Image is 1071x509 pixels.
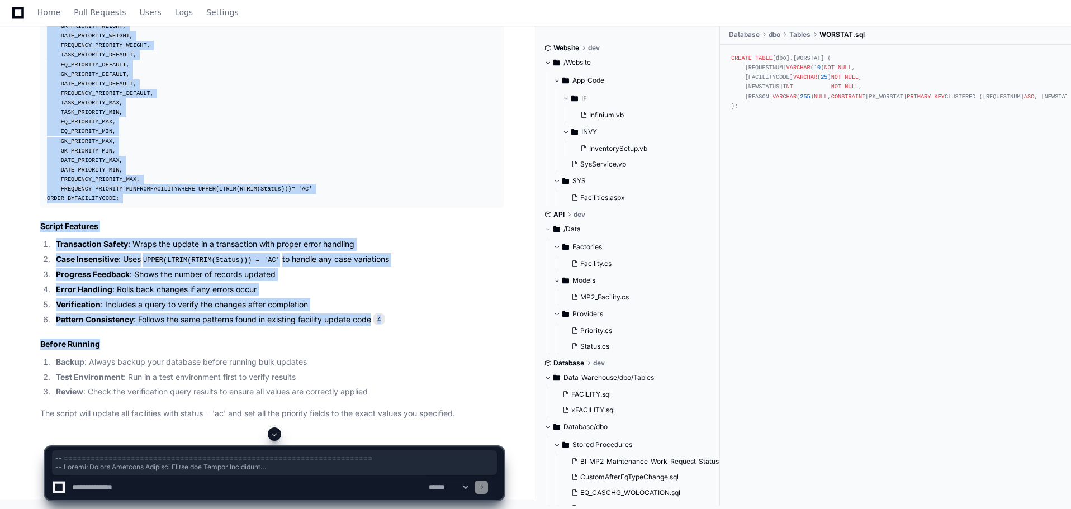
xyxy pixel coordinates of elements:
strong: Case Insensitive [56,254,119,264]
button: InventorySetup.vb [576,141,705,156]
span: NULL [845,83,859,90]
span: ASC [1024,93,1034,99]
span: Users [140,9,162,16]
span: 4 [373,313,385,325]
span: dev [574,210,585,219]
button: Database/dbo [544,418,712,436]
span: Database/dbo [563,422,608,431]
span: -- ===================================================================== -- Loremi: Dolors Ametco... [55,454,494,472]
span: xFACILITY.sql [571,406,615,415]
button: MP2_Facility.cs [567,289,705,305]
span: Facilities.aspx [580,193,625,202]
span: IF [581,94,587,103]
button: INVY [562,123,712,141]
button: Status.cs [567,339,705,354]
li: : Shows the number of records updated [53,268,504,281]
span: Tables [789,30,811,39]
span: WORSTAT.sql [819,30,865,39]
span: Settings [206,9,238,16]
h2: Before Running [40,339,504,350]
svg: Directory [562,307,569,321]
button: Data_Warehouse/dbo/Tables [544,369,712,387]
span: /Data [563,225,581,234]
button: SysService.vb [567,156,705,172]
li: : Check the verification query results to ensure all values are correctly applied [53,386,504,398]
button: FACILITY.sql [558,387,705,402]
svg: Directory [562,74,569,87]
span: BY [68,195,74,202]
span: App_Code [572,76,604,85]
strong: Backup [56,357,84,367]
button: Infinium.vb [576,107,705,123]
span: Pull Requests [74,9,126,16]
span: FACILITY.sql [571,390,611,399]
button: /Data [544,220,712,238]
li: : Wraps the update in a transaction with proper error handling [53,238,504,251]
li: : Run in a test environment first to verify results [53,371,504,384]
span: Status.cs [580,342,609,351]
button: Facility.cs [567,256,705,272]
li: : Always backup your database before running bulk updates [53,356,504,369]
span: Database [729,30,760,39]
svg: Directory [553,56,560,69]
strong: Verification [56,299,101,309]
span: INT [783,83,793,90]
span: MP2_Facility.cs [580,293,629,302]
span: Website [553,44,579,53]
span: /Website [563,58,591,67]
span: SYS [572,177,586,185]
span: InventorySetup.vb [589,144,647,153]
button: Models [553,272,712,289]
li: : Follows the same patterns found in existing facility update code [53,313,504,326]
svg: Directory [562,240,569,254]
h2: Script Features [40,221,504,232]
span: Providers [572,310,603,318]
p: The script will update all facilities with status = 'ac' and set all the priority fields to the e... [40,407,504,420]
span: NOT [824,64,834,71]
span: 25 [821,74,827,80]
strong: Error Handling [56,284,112,294]
svg: Directory [553,222,560,236]
svg: Directory [553,371,560,384]
span: INVY [581,127,597,136]
span: Home [37,9,60,16]
span: VARCHAR [793,74,817,80]
span: Logs [175,9,193,16]
svg: Directory [553,420,560,434]
span: 255 [800,93,810,99]
span: PRIMARY KEY [907,93,945,99]
span: NOT [831,83,841,90]
span: VARCHAR [773,93,797,99]
button: Providers [553,305,712,323]
span: CONSTRAINT [831,93,866,99]
span: CREATE [731,55,752,61]
span: Facility.cs [580,259,612,268]
button: App_Code [553,72,712,89]
strong: Transaction Safety [56,239,128,249]
button: IF [562,89,712,107]
span: 'AC' [298,185,312,192]
li: : Uses to handle any case variations [53,253,504,267]
li: : Includes a query to verify the changes after completion [53,298,504,311]
span: = [291,185,295,192]
span: Factories [572,242,602,251]
span: API [553,210,565,219]
span: NOT [831,74,841,80]
button: Factories [553,238,712,256]
span: UPPER [198,185,216,192]
strong: Test Environment [56,372,124,382]
svg: Directory [571,125,578,139]
button: SYS [553,172,712,190]
span: Data_Warehouse/dbo/Tables [563,373,654,382]
span: dev [588,44,600,53]
span: dev [593,359,605,368]
span: ORDER [47,195,64,202]
span: NULL [838,64,852,71]
span: NULL [814,93,828,99]
span: Database [553,359,584,368]
svg: Directory [562,274,569,287]
strong: Progress Feedback [56,269,130,279]
button: xFACILITY.sql [558,402,705,418]
code: UPPER(LTRIM(RTRIM(Status))) = 'AC' [141,255,282,265]
span: 10 [814,64,821,71]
